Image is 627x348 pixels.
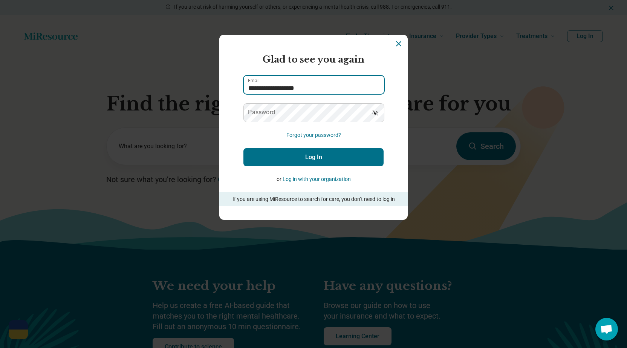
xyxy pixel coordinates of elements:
[230,195,397,203] p: If you are using MiResource to search for care, you don’t need to log in
[243,148,384,166] button: Log In
[248,109,275,115] label: Password
[367,103,384,121] button: Show password
[219,35,408,220] section: Login Dialog
[283,175,351,183] button: Log in with your organization
[394,39,403,48] button: Dismiss
[286,131,341,139] button: Forgot your password?
[243,53,384,66] h2: Glad to see you again
[243,175,384,183] p: or
[248,78,260,83] label: Email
